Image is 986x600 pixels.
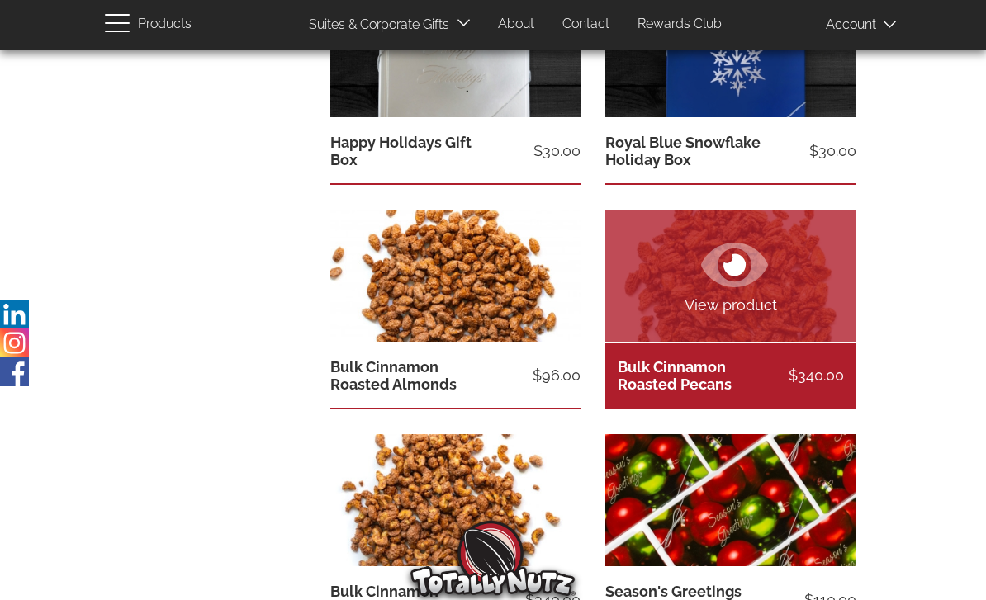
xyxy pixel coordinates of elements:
a: Happy Holidays Gift Box [330,134,472,169]
a: Royal Blue Snowflake Holiday Box [605,134,761,169]
a: Bulk Cinnamon Roasted Pecans [618,358,732,394]
a: About [486,8,547,40]
a: Contact [550,8,622,40]
a: Suites & Corporate Gifts [296,9,454,41]
img: Totally Nutz Logo [410,521,576,596]
img: Corporate Gifts Seasons Greetings Totally Nutz [605,434,856,599]
a: Rewards Club [625,8,734,40]
img: bulk almonds loose on a white background [330,210,581,375]
img: bulk cashews loose on a white background [330,434,581,599]
span: View product [605,295,856,316]
span: Products [138,12,192,36]
a: Bulk Cinnamon Roasted Almonds [330,358,457,394]
a: View product [605,210,856,342]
